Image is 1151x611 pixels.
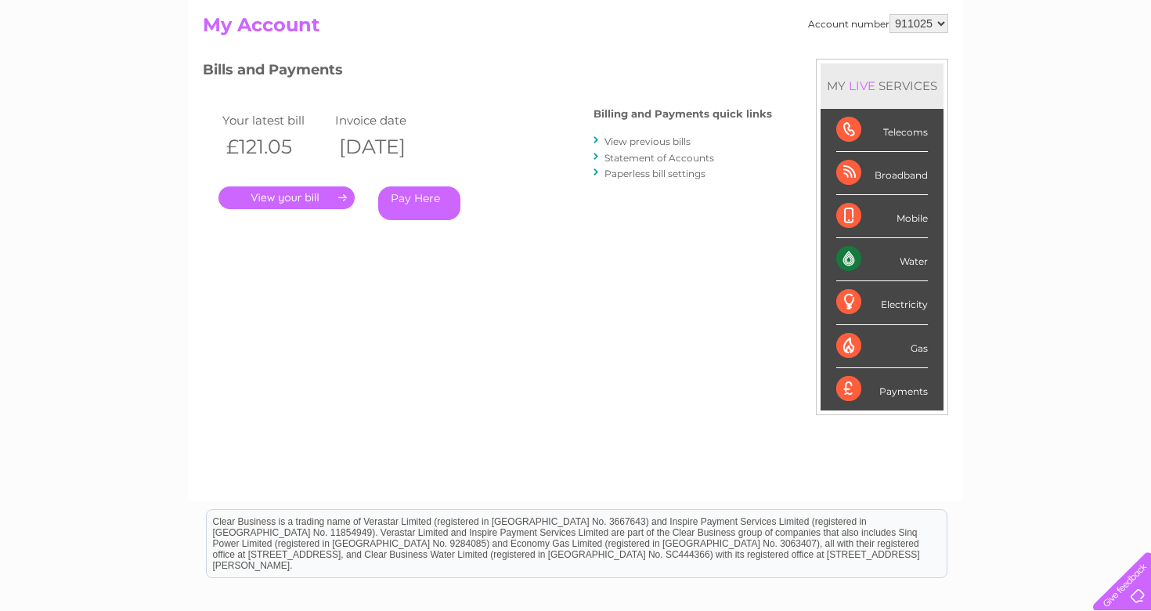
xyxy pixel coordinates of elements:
a: View previous bills [604,136,691,147]
a: 0333 014 3131 [856,8,964,27]
a: . [218,186,355,209]
h3: Bills and Payments [203,59,772,86]
th: [DATE] [331,131,444,163]
div: Account number [808,14,948,33]
div: Water [836,238,928,281]
div: LIVE [846,78,879,93]
img: logo.png [40,41,120,89]
div: Mobile [836,195,928,238]
div: Broadband [836,152,928,195]
a: Statement of Accounts [604,152,714,164]
h4: Billing and Payments quick links [594,108,772,120]
div: Gas [836,325,928,368]
a: Water [875,67,905,78]
a: Blog [1015,67,1037,78]
a: Telecoms [958,67,1005,78]
div: Telecoms [836,109,928,152]
div: Payments [836,368,928,410]
a: Paperless bill settings [604,168,705,179]
div: MY SERVICES [821,63,944,108]
h2: My Account [203,14,948,44]
td: Your latest bill [218,110,331,131]
a: Pay Here [378,186,460,220]
th: £121.05 [218,131,331,163]
div: Electricity [836,281,928,324]
td: Invoice date [331,110,444,131]
a: Energy [915,67,949,78]
div: Clear Business is a trading name of Verastar Limited (registered in [GEOGRAPHIC_DATA] No. 3667643... [207,9,947,76]
a: Log out [1099,67,1136,78]
a: Contact [1047,67,1085,78]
